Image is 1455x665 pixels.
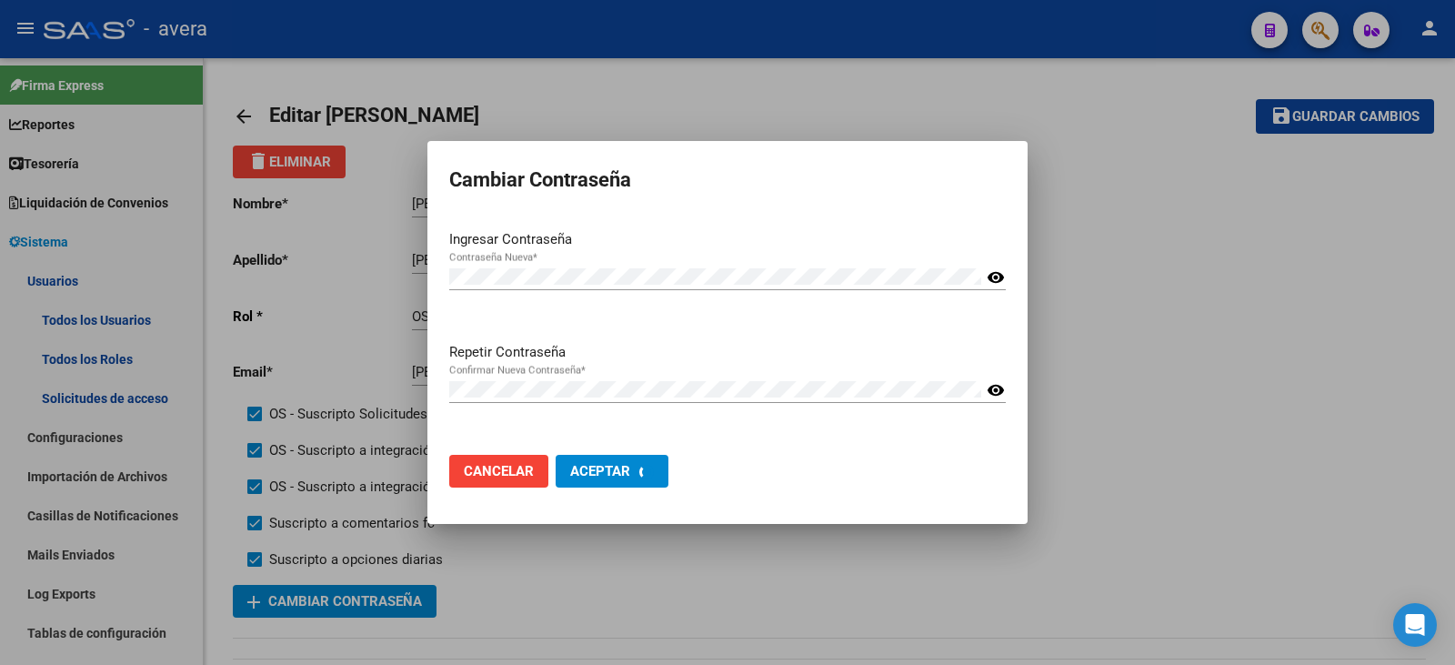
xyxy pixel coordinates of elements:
[987,379,1005,401] mat-icon: visibility
[464,463,534,479] span: Cancelar
[556,455,668,488] button: Aceptar
[449,163,1006,197] h2: Cambiar Contraseña
[449,342,1006,363] p: Repetir Contraseña
[449,455,548,488] button: Cancelar
[570,463,630,479] span: Aceptar
[449,229,1006,250] p: Ingresar Contraseña
[987,267,1005,288] mat-icon: visibility
[1393,603,1437,647] div: Open Intercom Messenger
